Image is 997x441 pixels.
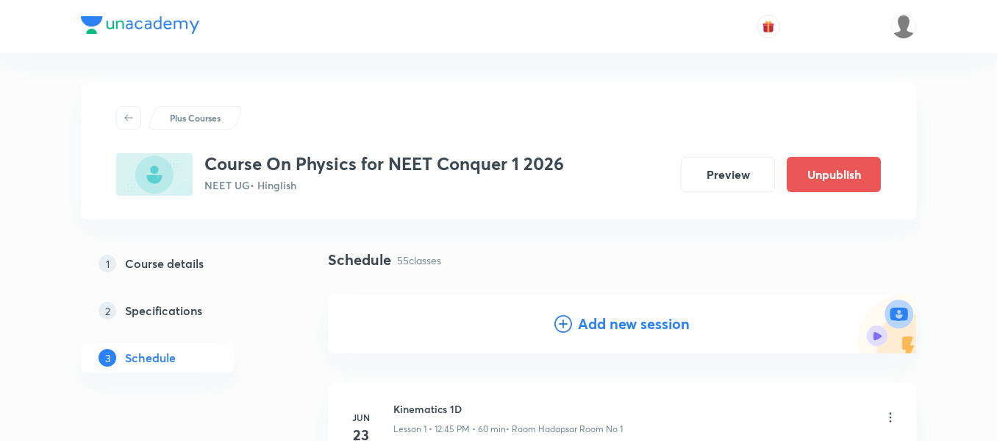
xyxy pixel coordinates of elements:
[578,313,690,335] h4: Add new session
[125,349,176,367] h5: Schedule
[397,253,441,268] p: 55 classes
[170,111,221,124] p: Plus Courses
[81,16,199,34] img: Company Logo
[99,349,116,367] p: 3
[762,20,775,33] img: avatar
[506,423,623,436] p: • Room Hadapsar Room No 1
[81,16,199,38] a: Company Logo
[99,255,116,272] p: 1
[116,153,193,196] img: 5D5F9C19-4F91-4A7F-8D65-4A8640DBABBE_plus.png
[125,255,204,272] h5: Course details
[857,294,916,353] img: Add
[204,177,564,193] p: NEET UG • Hinglish
[393,401,623,417] h6: Kinematics 1D
[757,15,780,38] button: avatar
[99,302,116,320] p: 2
[125,302,202,320] h5: Specifications
[204,153,564,174] h3: Course On Physics for NEET Conquer 1 2026
[393,423,506,436] p: Lesson 1 • 12:45 PM • 60 min
[891,14,916,39] img: nikita patil
[346,411,376,424] h6: Jun
[787,157,881,192] button: Unpublish
[328,249,391,271] h4: Schedule
[81,296,281,325] a: 2Specifications
[81,249,281,278] a: 1Course details
[681,157,775,192] button: Preview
